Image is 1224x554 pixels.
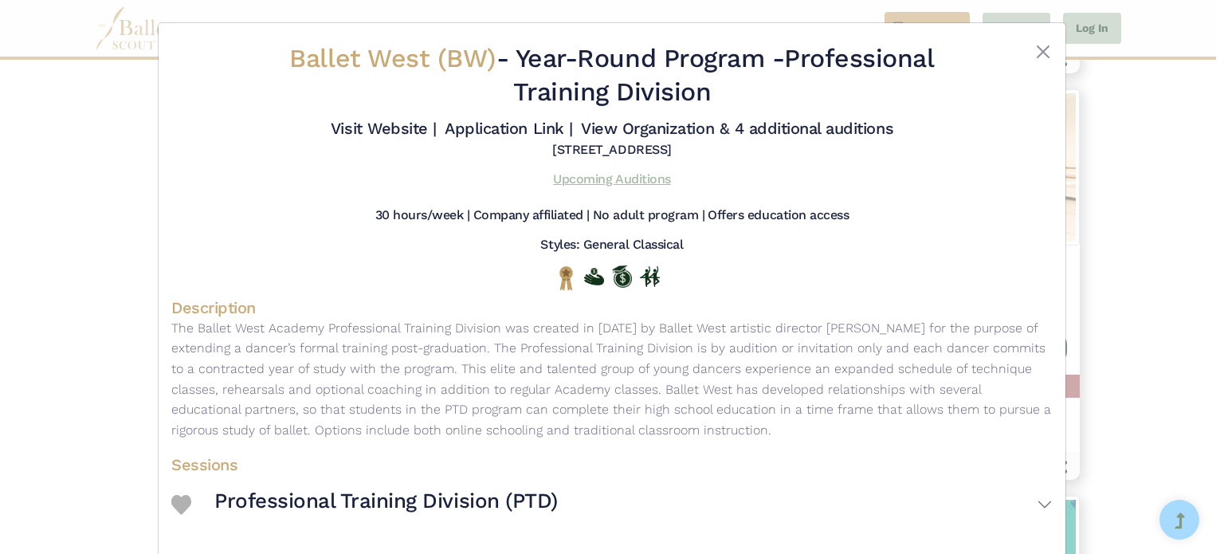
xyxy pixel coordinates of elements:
button: Professional Training Division (PTD) [214,481,1053,528]
h5: Offers education access [708,207,849,224]
img: In Person [640,266,660,287]
h4: Sessions [171,454,1053,475]
h4: Description [171,297,1053,318]
a: Visit Website | [331,119,437,138]
button: Close [1034,42,1053,61]
h5: Styles: General Classical [540,237,683,253]
p: The Ballet West Academy Professional Training Division was created in [DATE] by Ballet West artis... [171,318,1053,441]
img: Offers Scholarship [612,265,632,288]
a: Upcoming Auditions [553,171,670,187]
h5: No adult program | [593,207,704,224]
a: Application Link | [445,119,572,138]
h5: 30 hours/week | [375,207,470,224]
img: Heart [171,495,191,515]
h2: - Professional Training Division [245,42,979,108]
span: Year-Round Program - [516,43,784,73]
span: Ballet West (BW) [289,43,496,73]
a: View Organization & 4 additional auditions [581,119,893,138]
h5: Company affiliated | [473,207,590,224]
h3: Professional Training Division (PTD) [214,488,558,515]
img: Offers Financial Aid [584,268,604,285]
img: National [556,265,576,290]
h5: [STREET_ADDRESS] [552,142,671,159]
